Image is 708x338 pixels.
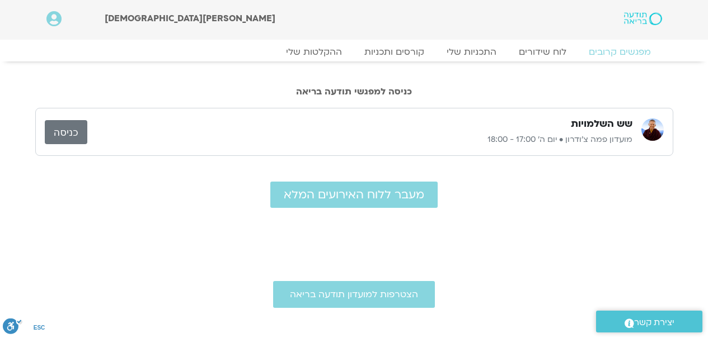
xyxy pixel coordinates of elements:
[641,118,664,141] img: מועדון פמה צ'ודרון
[508,46,578,58] a: לוח שידורים
[284,188,424,201] span: מעבר ללוח האירועים המלא
[46,46,662,58] nav: Menu
[634,315,674,330] span: יצירת קשר
[290,289,418,299] span: הצטרפות למועדון תודעה בריאה
[435,46,508,58] a: התכניות שלי
[275,46,353,58] a: ההקלטות שלי
[578,46,662,58] a: מפגשים קרובים
[105,12,275,25] span: [PERSON_NAME][DEMOGRAPHIC_DATA]
[273,281,435,308] a: הצטרפות למועדון תודעה בריאה
[45,120,87,144] a: כניסה
[270,182,438,208] a: מעבר ללוח האירועים המלא
[571,117,632,131] h3: שש השלמויות
[35,87,673,97] h2: כניסה למפגשי תודעה בריאה
[596,311,702,332] a: יצירת קשר
[353,46,435,58] a: קורסים ותכניות
[87,133,632,146] p: מועדון פמה צ'ודרון • יום ה׳ 17:00 - 18:00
